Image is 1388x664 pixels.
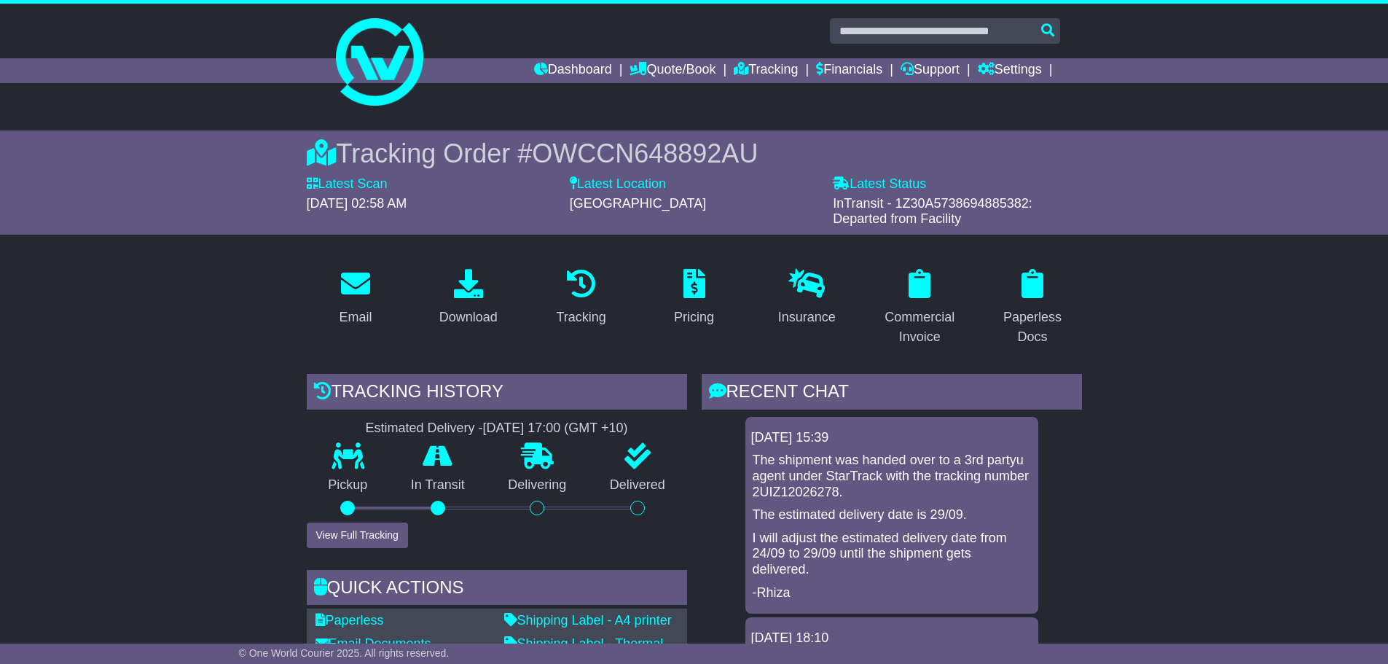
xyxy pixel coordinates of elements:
p: Delivering [487,477,589,493]
p: Delivered [588,477,687,493]
div: [DATE] 15:39 [751,430,1032,446]
span: InTransit - 1Z30A5738694885382: Departed from Facility [833,196,1032,227]
a: Quote/Book [630,58,715,83]
a: Financials [816,58,882,83]
p: -Rhiza [753,585,1031,601]
a: Tracking [546,264,615,332]
label: Latest Scan [307,176,388,192]
a: Insurance [769,264,845,332]
a: Tracking [734,58,798,83]
button: View Full Tracking [307,523,408,548]
div: RECENT CHAT [702,374,1082,413]
label: Latest Status [833,176,926,192]
div: Tracking Order # [307,138,1082,169]
a: Shipping Label - A4 printer [504,613,672,628]
div: Insurance [778,308,836,327]
div: Commercial Invoice [880,308,960,347]
a: Dashboard [534,58,612,83]
p: Pickup [307,477,390,493]
p: The estimated delivery date is 29/09. [753,507,1031,523]
span: © One World Courier 2025. All rights reserved. [239,647,450,659]
a: Support [901,58,960,83]
a: Email Documents [315,636,431,651]
div: Paperless Docs [993,308,1073,347]
span: [GEOGRAPHIC_DATA] [570,196,706,211]
div: [DATE] 18:10 [751,630,1032,647]
a: Pricing [664,264,724,332]
p: I will adjust the estimated delivery date from 24/09 to 29/09 until the shipment gets delivered. [753,531,1031,578]
a: Commercial Invoice [871,264,969,352]
div: Quick Actions [307,570,687,609]
a: Download [430,264,507,332]
a: Paperless [315,613,384,628]
div: Pricing [674,308,714,327]
div: Email [339,308,372,327]
div: Estimated Delivery - [307,421,687,437]
a: Email [329,264,381,332]
p: The shipment was handed over to a 3rd partyu agent under StarTrack with the tracking number 2UIZ1... [753,453,1031,500]
div: Tracking history [307,374,687,413]
label: Latest Location [570,176,666,192]
div: Download [439,308,498,327]
a: Paperless Docs [984,264,1082,352]
span: OWCCN648892AU [532,138,758,168]
span: [DATE] 02:58 AM [307,196,407,211]
div: Tracking [556,308,605,327]
div: [DATE] 17:00 (GMT +10) [483,421,628,437]
a: Settings [978,58,1042,83]
p: In Transit [389,477,487,493]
